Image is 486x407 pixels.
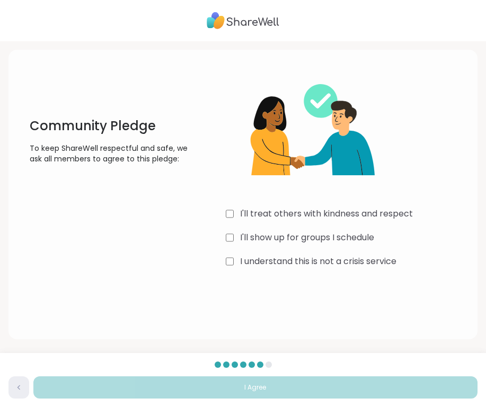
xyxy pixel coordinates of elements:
[240,255,396,268] label: I understand this is not a crisis service
[207,8,279,33] img: ShareWell Logo
[240,207,413,220] label: I'll treat others with kindness and respect
[244,383,266,392] span: I Agree
[30,117,192,134] h1: Community Pledge
[240,231,374,244] label: I'll show up for groups I schedule
[30,143,192,164] p: To keep ShareWell respectful and safe, we ask all members to agree to this pledge:
[33,376,478,399] button: I Agree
